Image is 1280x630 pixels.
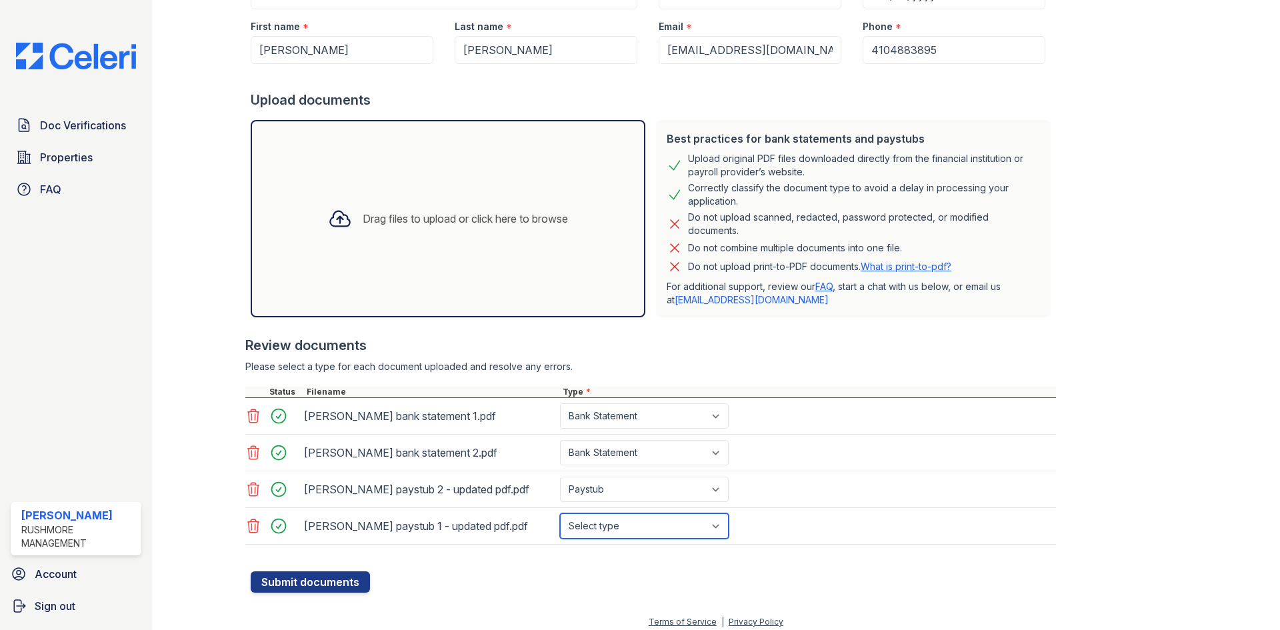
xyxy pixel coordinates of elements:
[688,260,951,273] p: Do not upload print-to-PDF documents.
[304,442,555,463] div: [PERSON_NAME] bank statement 2.pdf
[251,20,300,33] label: First name
[5,561,147,587] a: Account
[861,261,951,272] a: What is print-to-pdf?
[721,617,724,627] div: |
[667,131,1040,147] div: Best practices for bank statements and paystubs
[675,294,829,305] a: [EMAIL_ADDRESS][DOMAIN_NAME]
[863,20,893,33] label: Phone
[21,507,136,523] div: [PERSON_NAME]
[11,144,141,171] a: Properties
[21,523,136,550] div: Rushmore Management
[11,112,141,139] a: Doc Verifications
[40,117,126,133] span: Doc Verifications
[11,176,141,203] a: FAQ
[649,617,717,627] a: Terms of Service
[245,360,1056,373] div: Please select a type for each document uploaded and resolve any errors.
[304,387,560,397] div: Filename
[729,617,783,627] a: Privacy Policy
[688,211,1040,237] div: Do not upload scanned, redacted, password protected, or modified documents.
[267,387,304,397] div: Status
[251,91,1056,109] div: Upload documents
[35,598,75,614] span: Sign out
[40,181,61,197] span: FAQ
[659,20,683,33] label: Email
[667,280,1040,307] p: For additional support, review our , start a chat with us below, or email us at
[251,571,370,593] button: Submit documents
[560,387,1056,397] div: Type
[688,152,1040,179] div: Upload original PDF files downloaded directly from the financial institution or payroll provider’...
[304,479,555,500] div: [PERSON_NAME] paystub 2 - updated pdf.pdf
[40,149,93,165] span: Properties
[304,405,555,427] div: [PERSON_NAME] bank statement 1.pdf
[688,240,902,256] div: Do not combine multiple documents into one file.
[245,336,1056,355] div: Review documents
[455,20,503,33] label: Last name
[35,566,77,582] span: Account
[304,515,555,537] div: [PERSON_NAME] paystub 1 - updated pdf.pdf
[5,593,147,619] a: Sign out
[688,181,1040,208] div: Correctly classify the document type to avoid a delay in processing your application.
[5,43,147,69] img: CE_Logo_Blue-a8612792a0a2168367f1c8372b55b34899dd931a85d93a1a3d3e32e68fde9ad4.png
[363,211,568,227] div: Drag files to upload or click here to browse
[815,281,833,292] a: FAQ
